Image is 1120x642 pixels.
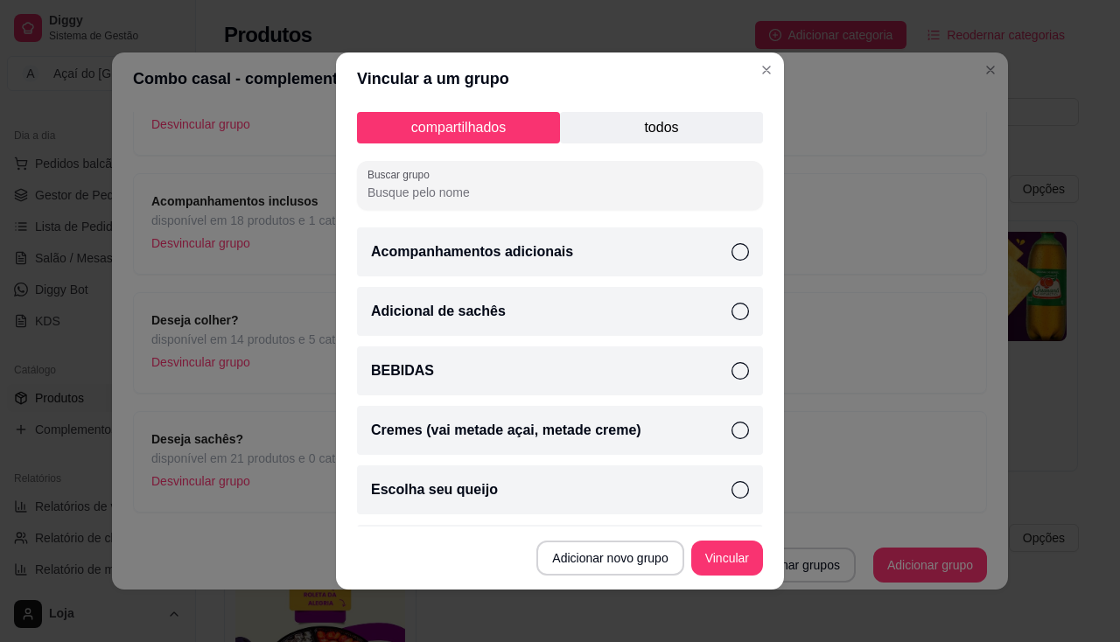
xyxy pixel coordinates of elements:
p: Escolha seu queijo [371,479,498,500]
button: Close [752,56,780,84]
p: Cremes (vai metade açai, metade creme) [371,420,641,441]
p: Adicional de sachês [371,301,506,322]
label: Buscar grupo [367,167,436,182]
button: Vincular [691,541,763,576]
p: todos [560,112,763,143]
button: Adicionar novo grupo [536,541,683,576]
input: Buscar grupo [367,184,752,201]
header: Vincular a um grupo [336,52,784,105]
p: Acompanhamentos adicionais [371,241,573,262]
p: compartilhados [357,112,560,143]
p: BEBIDAS [371,360,434,381]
